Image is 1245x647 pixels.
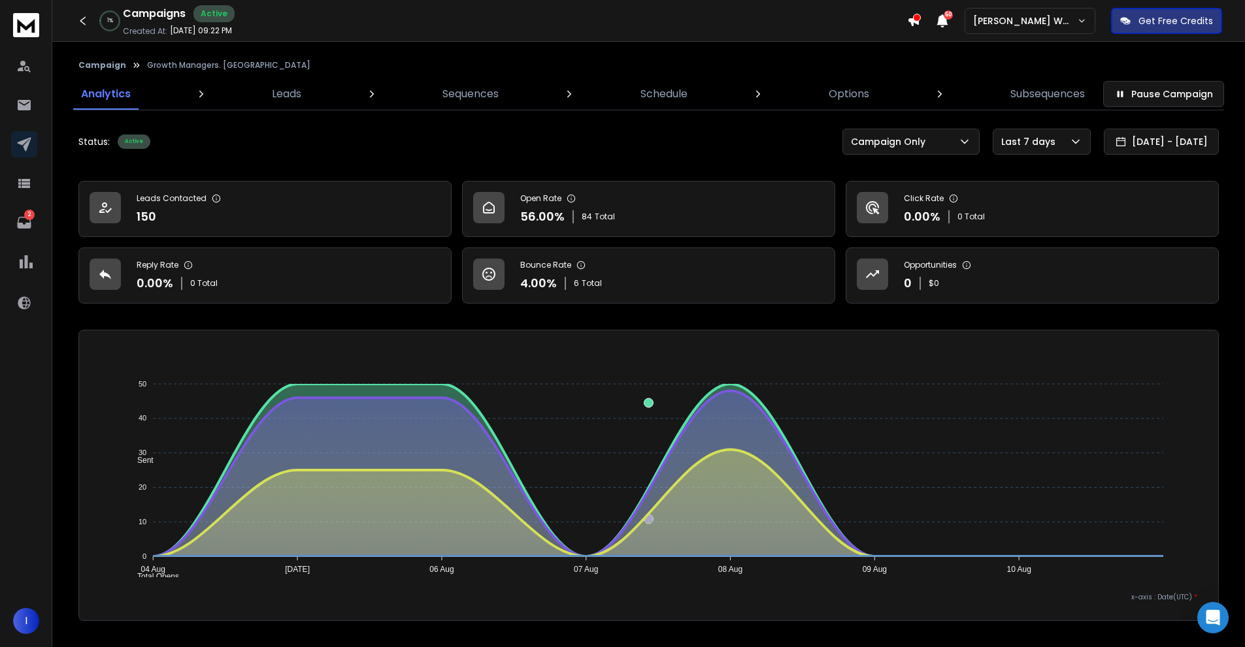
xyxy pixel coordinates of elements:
p: Opportunities [904,260,957,270]
a: Analytics [73,78,139,110]
span: Total [582,278,602,289]
tspan: 30 [139,449,146,456]
p: Campaign Only [851,135,931,148]
tspan: 04 Aug [141,565,165,574]
tspan: 10 Aug [1007,565,1031,574]
p: Leads Contacted [137,193,207,204]
button: I [13,608,39,634]
a: Schedule [633,78,695,110]
p: $ 0 [929,278,939,289]
p: Subsequences [1010,86,1085,102]
p: Analytics [81,86,131,102]
a: Options [821,78,877,110]
button: Get Free Credits [1111,8,1222,34]
button: [DATE] - [DATE] [1104,129,1219,155]
a: Click Rate0.00%0 Total [846,181,1219,237]
p: Schedule [640,86,688,102]
tspan: 07 Aug [574,565,598,574]
div: Active [118,134,150,149]
a: Opportunities0$0 [846,247,1219,304]
span: Total [595,212,615,222]
tspan: 20 [139,483,146,491]
span: 84 [582,212,592,222]
p: 0 Total [190,278,218,289]
tspan: 0 [142,552,146,560]
a: Subsequences [1003,78,1093,110]
div: Active [193,5,235,22]
span: 6 [574,278,579,289]
tspan: [DATE] [285,565,310,574]
p: Reply Rate [137,260,178,270]
p: Get Free Credits [1138,14,1213,27]
p: x-axis : Date(UTC) [100,592,1197,602]
p: 0.00 % [137,274,173,292]
p: 0 Total [957,212,985,222]
a: Open Rate56.00%84Total [462,181,835,237]
p: [DATE] 09:22 PM [170,25,232,36]
p: Options [829,86,869,102]
a: Leads Contacted150 [78,181,452,237]
tspan: 50 [139,380,146,388]
tspan: 06 Aug [429,565,454,574]
a: 2 [11,210,37,236]
p: Created At: [123,26,167,37]
button: Pause Campaign [1103,81,1224,107]
tspan: 10 [139,518,146,526]
div: Open Intercom Messenger [1197,602,1229,633]
p: Last 7 days [1001,135,1061,148]
p: Open Rate [520,193,561,204]
p: [PERSON_NAME] Workspace [973,14,1077,27]
p: Status: [78,135,110,148]
a: Reply Rate0.00%0 Total [78,247,452,304]
p: 1 % [107,17,113,25]
span: Sent [127,456,154,465]
p: 2 [24,210,35,220]
p: 4.00 % [520,274,557,292]
p: Sequences [442,86,499,102]
span: 50 [944,10,953,20]
span: Total Opens [127,572,179,581]
p: 56.00 % [520,208,565,226]
p: Leads [272,86,301,102]
a: Leads [264,78,309,110]
h1: Campaigns [123,6,186,22]
tspan: 08 Aug [718,565,742,574]
p: 0.00 % [904,208,940,226]
img: logo [13,13,39,37]
tspan: 09 Aug [863,565,887,574]
p: Bounce Rate [520,260,571,270]
p: 0 [904,274,912,292]
tspan: 40 [139,415,146,422]
p: Click Rate [904,193,944,204]
a: Bounce Rate4.00%6Total [462,247,835,304]
a: Sequences [435,78,506,110]
button: Campaign [78,60,126,71]
p: 150 [137,208,156,226]
p: Growth Managers. [GEOGRAPHIC_DATA] [147,60,310,71]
